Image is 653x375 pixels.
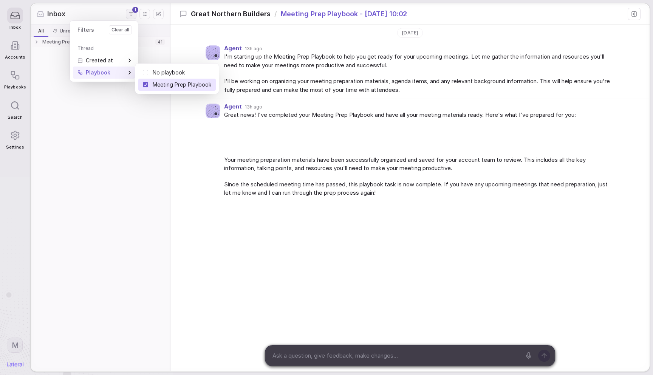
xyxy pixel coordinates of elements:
[86,57,113,64] span: Created at
[153,81,211,88] span: Meeting Prep Playbook
[77,26,94,34] span: Filters
[77,45,94,51] span: Thread
[153,69,211,76] span: No playbook
[70,21,138,82] div: Filters
[109,25,132,34] button: Clear all
[86,69,110,76] span: Playbook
